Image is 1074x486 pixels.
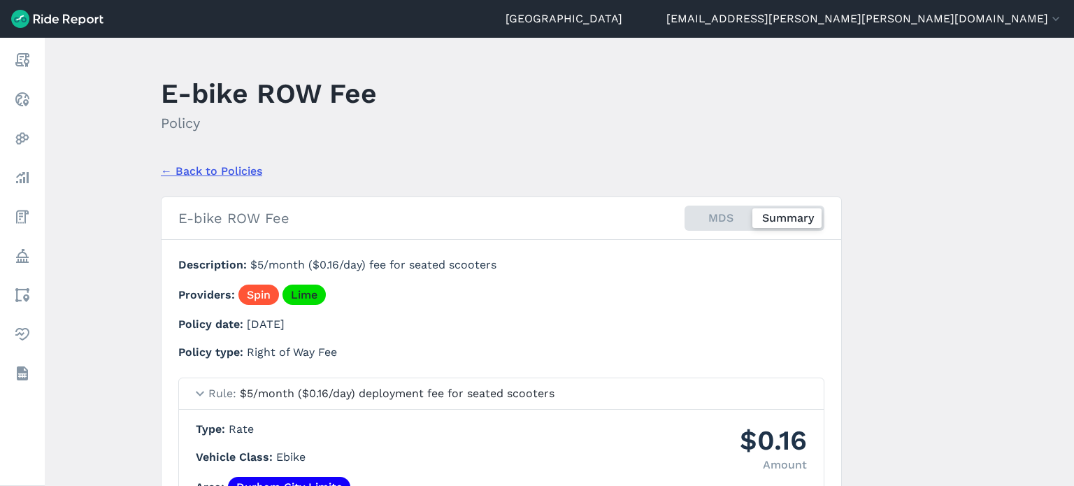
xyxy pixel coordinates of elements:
[250,258,496,271] span: $5/month ($0.16/day) fee for seated scooters
[247,345,337,359] span: Right of Way Fee
[11,10,103,28] img: Ride Report
[276,450,306,464] span: Ebike
[10,204,35,229] a: Fees
[666,10,1063,27] button: [EMAIL_ADDRESS][PERSON_NAME][PERSON_NAME][DOMAIN_NAME]
[740,457,807,473] div: Amount
[10,243,35,269] a: Policy
[238,285,279,305] a: Spin
[247,317,285,331] span: [DATE]
[10,165,35,190] a: Analyze
[196,450,276,464] span: Vehicle Class
[161,163,262,180] a: ← Back to Policies
[208,387,240,400] span: Rule
[161,74,377,113] h1: E-bike ROW Fee
[10,87,35,112] a: Realtime
[740,421,807,459] div: $0.16
[229,422,254,436] span: Rate
[10,48,35,73] a: Report
[282,285,326,305] a: Lime
[196,422,229,436] span: Type
[179,378,824,410] summary: Rule$5/month ($0.16/day) deployment fee for seated scooters
[240,387,554,400] span: $5/month ($0.16/day) deployment fee for seated scooters
[178,208,289,229] h2: E-bike ROW Fee
[178,345,247,359] span: Policy type
[178,317,247,331] span: Policy date
[10,283,35,308] a: Areas
[506,10,622,27] a: [GEOGRAPHIC_DATA]
[161,113,377,134] h2: Policy
[178,288,238,301] span: Providers
[10,361,35,386] a: Datasets
[178,258,250,271] span: Description
[10,126,35,151] a: Heatmaps
[10,322,35,347] a: Health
